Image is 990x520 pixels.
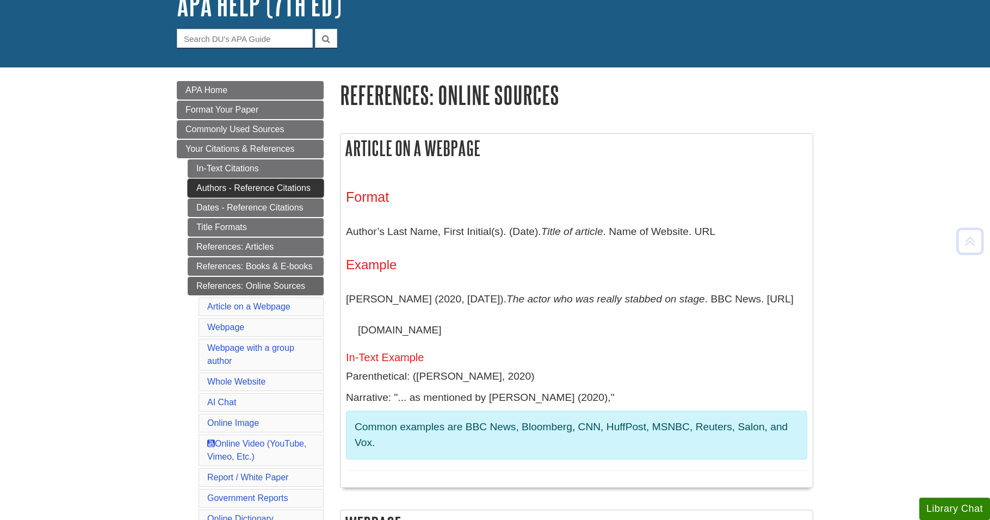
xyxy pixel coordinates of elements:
a: Government Reports [207,493,288,503]
a: AI Chat [207,398,236,407]
a: Webpage with a group author [207,343,294,366]
i: The actor who was really stabbed on stage [506,293,705,305]
span: APA Home [185,85,227,95]
a: Back to Top [952,234,987,249]
input: Search DU's APA Guide [177,29,313,48]
a: APA Home [177,81,324,100]
span: Commonly Used Sources [185,125,284,134]
h5: In-Text Example [346,351,807,363]
h2: Article on a Webpage [341,134,813,163]
i: Title of article [541,226,603,237]
span: Format Your Paper [185,105,258,114]
p: Narrative: "... as mentioned by [PERSON_NAME] (2020)," [346,390,807,406]
a: Report / White Paper [207,473,288,482]
a: Webpage [207,323,244,332]
a: References: Books & E-books [188,257,324,276]
p: Common examples are BBC News, Bloomberg, CNN, HuffPost, MSNBC, Reuters, Salon, and Vox. [355,419,799,451]
button: Library Chat [919,498,990,520]
a: In-Text Citations [188,159,324,178]
a: Authors - Reference Citations [188,179,324,197]
a: References: Articles [188,238,324,256]
h1: References: Online Sources [340,81,813,109]
a: Dates - Reference Citations [188,199,324,217]
a: Commonly Used Sources [177,120,324,139]
p: [PERSON_NAME] (2020, [DATE]). . BBC News. [URL][DOMAIN_NAME] [346,283,807,346]
a: References: Online Sources [188,277,324,295]
a: Format Your Paper [177,101,324,119]
h4: Example [346,258,807,272]
a: Online Image [207,418,259,428]
a: Whole Website [207,377,265,386]
a: Your Citations & References [177,140,324,158]
p: Parenthetical: ([PERSON_NAME], 2020) [346,369,807,385]
a: Article on a Webpage [207,302,290,311]
a: Online Video (YouTube, Vimeo, Etc.) [207,439,306,461]
span: Your Citations & References [185,144,294,153]
p: Author’s Last Name, First Initial(s). (Date). . Name of Website. URL [346,216,807,247]
h3: Format [346,189,807,205]
a: Title Formats [188,218,324,237]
